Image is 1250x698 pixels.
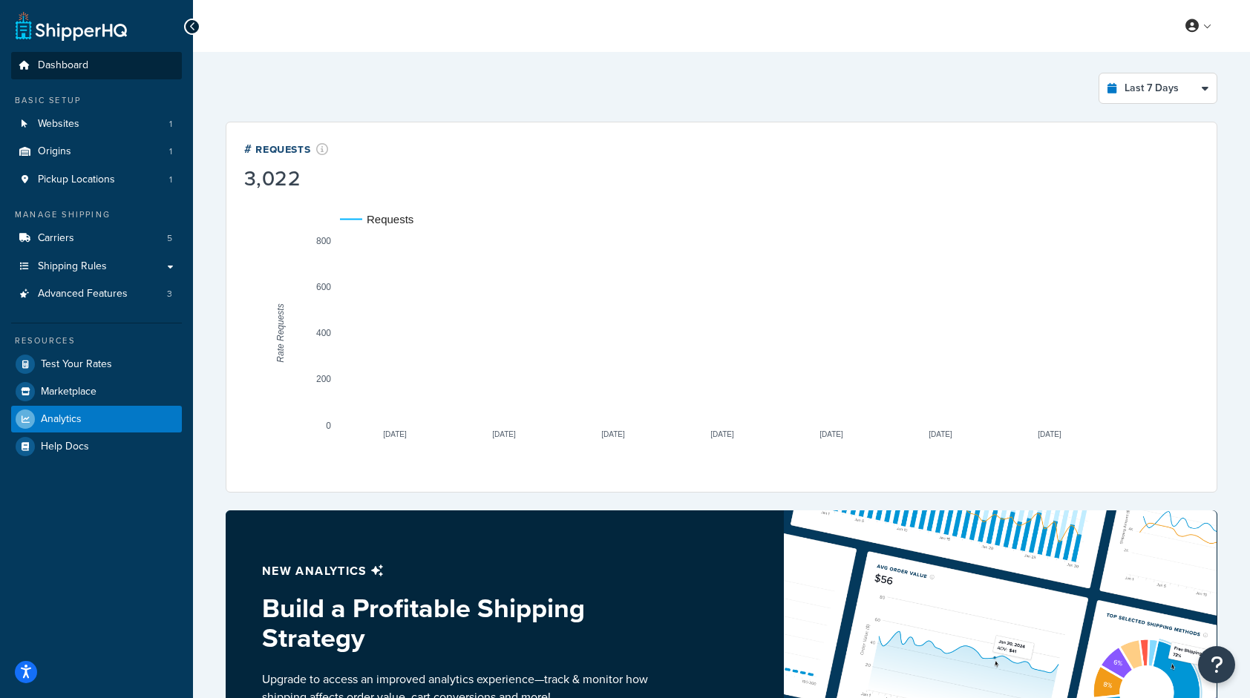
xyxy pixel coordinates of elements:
text: 800 [316,236,331,246]
text: 200 [316,374,331,384]
p: New analytics [262,561,686,582]
span: 1 [169,145,172,158]
span: Origins [38,145,71,158]
text: [DATE] [710,430,734,438]
span: Dashboard [38,59,88,72]
a: Carriers5 [11,225,182,252]
text: 0 [326,421,331,431]
li: Carriers [11,225,182,252]
span: 1 [169,174,172,186]
div: 3,022 [244,168,329,189]
text: 400 [316,328,331,338]
div: Manage Shipping [11,208,182,221]
a: Test Your Rates [11,351,182,378]
a: Marketplace [11,378,182,405]
span: Shipping Rules [38,260,107,273]
span: Pickup Locations [38,174,115,186]
text: 600 [316,282,331,292]
a: Advanced Features3 [11,280,182,308]
span: Carriers [38,232,74,245]
text: [DATE] [601,430,625,438]
text: [DATE] [819,430,843,438]
a: Analytics [11,406,182,432]
div: Basic Setup [11,94,182,107]
span: 5 [167,232,172,245]
svg: A chart. [244,192,1200,474]
a: Dashboard [11,52,182,79]
text: [DATE] [929,430,952,438]
span: Analytics [41,413,82,426]
h3: Build a Profitable Shipping Strategy [262,593,686,652]
span: Advanced Features [38,288,128,300]
button: Open Resource Center [1198,646,1235,683]
a: Help Docs [11,433,182,460]
a: Websites1 [11,111,182,138]
text: Requests [367,213,413,225]
li: Origins [11,138,182,165]
div: Resources [11,335,182,347]
span: Help Docs [41,441,89,453]
text: [DATE] [492,430,516,438]
li: Pickup Locations [11,166,182,194]
li: Websites [11,111,182,138]
div: # Requests [244,140,329,157]
span: 1 [169,118,172,131]
a: Origins1 [11,138,182,165]
a: Pickup Locations1 [11,166,182,194]
a: Shipping Rules [11,253,182,280]
span: 3 [167,288,172,300]
span: Test Your Rates [41,358,112,371]
li: Advanced Features [11,280,182,308]
span: Websites [38,118,79,131]
text: [DATE] [383,430,407,438]
text: [DATE] [1038,430,1061,438]
span: Marketplace [41,386,96,398]
text: Rate Requests [275,303,286,362]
